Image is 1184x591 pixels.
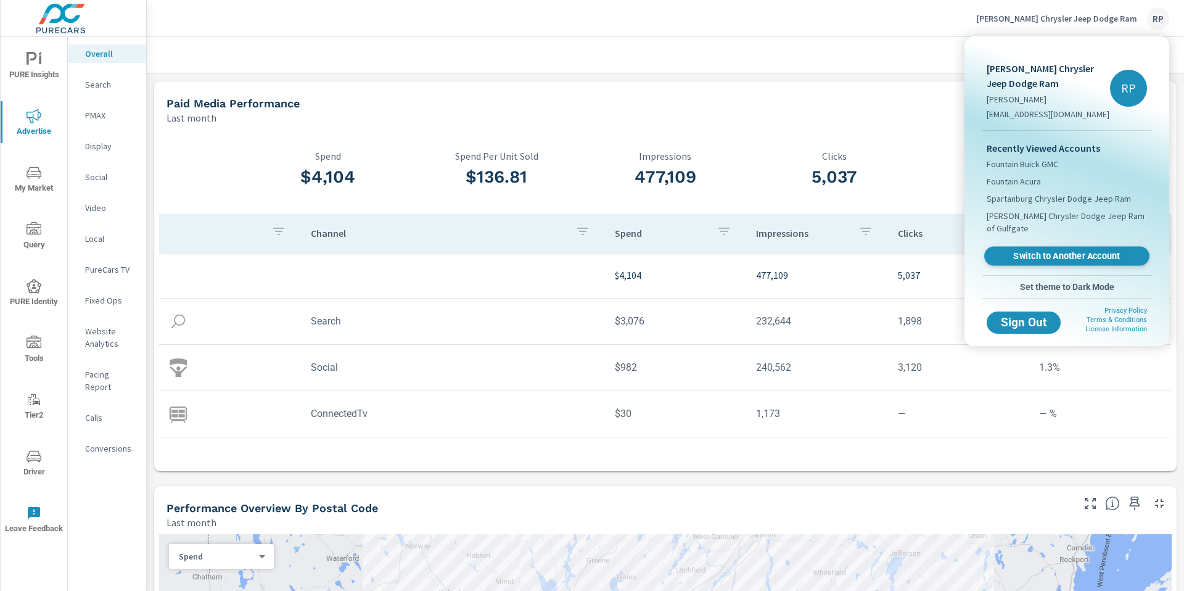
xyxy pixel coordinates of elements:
div: RP [1110,70,1147,107]
p: [EMAIL_ADDRESS][DOMAIN_NAME] [987,108,1110,120]
span: [PERSON_NAME] Chrysler Dodge Jeep Ram of Gulfgate [987,210,1147,234]
button: Set theme to Dark Mode [982,276,1152,298]
p: Recently Viewed Accounts [987,141,1147,155]
a: Switch to Another Account [984,247,1149,266]
span: Fountain Acura [987,175,1041,188]
p: [PERSON_NAME] [987,93,1110,105]
span: Set theme to Dark Mode [987,281,1147,292]
span: Fountain Buick GMC [987,158,1058,170]
p: [PERSON_NAME] Chrysler Jeep Dodge Ram [987,61,1110,91]
span: Spartanburg Chrysler Dodge Jeep Ram [987,192,1131,205]
button: Sign Out [987,312,1061,334]
span: Switch to Another Account [991,250,1142,262]
a: License Information [1085,325,1147,333]
a: Privacy Policy [1104,307,1147,315]
a: Terms & Conditions [1087,316,1147,324]
span: Sign Out [997,317,1051,328]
